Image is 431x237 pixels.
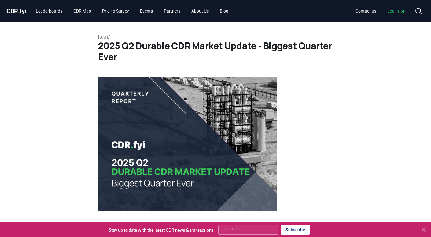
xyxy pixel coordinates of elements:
a: Contact us [351,5,381,16]
a: Partners [159,5,185,16]
p: [DATE] [98,34,333,40]
a: Log in [382,5,410,16]
a: Events [135,5,158,16]
span: . [18,7,20,15]
a: Blog [215,5,233,16]
a: Pricing Survey [97,5,134,16]
nav: Main [351,5,410,16]
span: Log in [387,8,405,14]
a: Leaderboards [31,5,67,16]
img: blog post image [98,77,277,211]
a: About Us [186,5,214,16]
span: CDR fyi [6,7,26,15]
h1: 2025 Q2 Durable CDR Market Update - Biggest Quarter Ever [98,40,333,62]
a: CDR Map [68,5,96,16]
nav: Main [31,5,233,16]
a: CDR.fyi [6,7,26,15]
